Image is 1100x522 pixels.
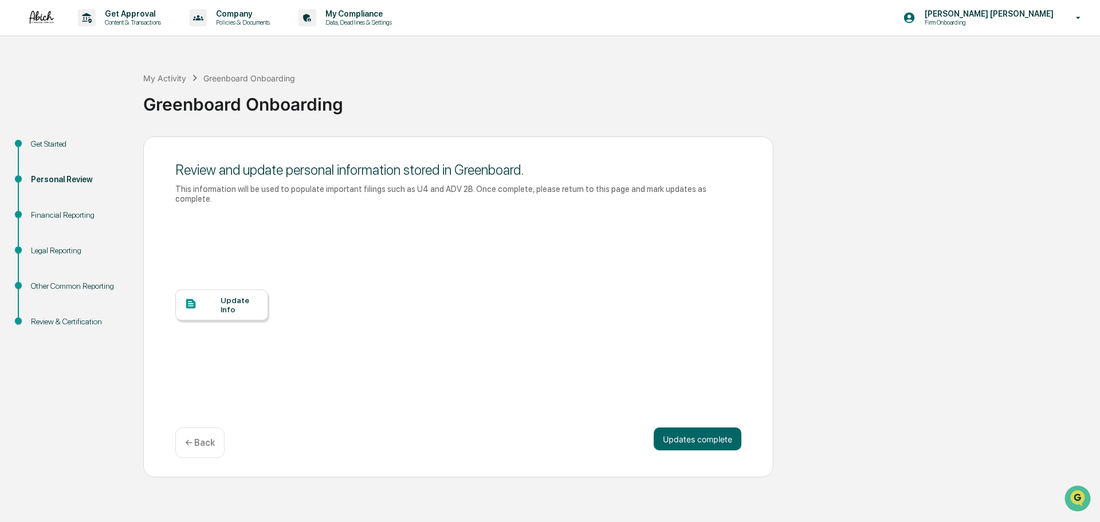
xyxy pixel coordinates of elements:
div: My Activity [143,73,186,83]
span: Attestations [95,144,142,156]
img: 1746055101610-c473b297-6a78-478c-a979-82029cc54cd1 [11,88,32,108]
div: 🖐️ [11,146,21,155]
div: We're available if you need us! [39,99,145,108]
div: Update Info [221,296,259,314]
div: Financial Reporting [31,209,125,221]
div: Get Started [31,138,125,150]
div: This information will be used to populate important filings such as U4 and ADV 2B. Once complete,... [175,184,741,203]
span: Pylon [114,194,139,203]
div: Other Common Reporting [31,280,125,292]
div: Review & Certification [31,316,125,328]
div: Personal Review [31,174,125,186]
div: Legal Reporting [31,245,125,257]
p: Policies & Documents [207,18,276,26]
p: Company [207,9,276,18]
div: Greenboard Onboarding [203,73,295,83]
span: Data Lookup [23,166,72,178]
button: Updates complete [654,427,741,450]
p: Firm Onboarding [916,18,1028,26]
p: ← Back [185,437,215,448]
span: Preclearance [23,144,74,156]
p: Get Approval [96,9,167,18]
p: [PERSON_NAME] [PERSON_NAME] [916,9,1059,18]
div: Greenboard Onboarding [143,85,1094,115]
div: 🗄️ [83,146,92,155]
p: Content & Transactions [96,18,167,26]
div: Start new chat [39,88,188,99]
a: 🔎Data Lookup [7,162,77,182]
img: logo [27,10,55,25]
iframe: Open customer support [1063,484,1094,515]
a: Powered byPylon [81,194,139,203]
a: 🗄️Attestations [78,140,147,160]
div: 🔎 [11,167,21,176]
p: My Compliance [316,9,398,18]
p: How can we help? [11,24,209,42]
p: Data, Deadlines & Settings [316,18,398,26]
a: 🖐️Preclearance [7,140,78,160]
div: Review and update personal information stored in Greenboard. [175,162,741,178]
button: Start new chat [195,91,209,105]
